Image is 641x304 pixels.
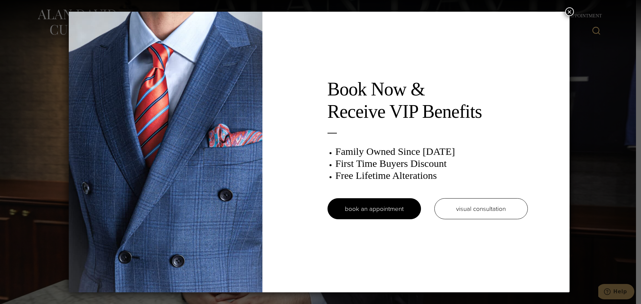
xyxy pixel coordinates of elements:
h3: Family Owned Since [DATE] [336,145,528,158]
a: book an appointment [328,198,421,219]
h3: First Time Buyers Discount [336,158,528,170]
h3: Free Lifetime Alterations [336,170,528,182]
a: visual consultation [434,198,528,219]
span: Help [15,5,29,11]
button: Close [565,7,574,16]
h2: Book Now & Receive VIP Benefits [328,78,528,123]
